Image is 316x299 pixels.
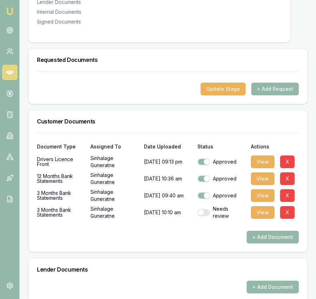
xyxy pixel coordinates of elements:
[251,172,274,185] button: View
[90,205,138,220] p: Sinhalage Guneratne
[197,158,245,165] div: Approved
[37,119,299,124] h3: Customer Documents
[251,189,274,202] button: View
[144,172,192,186] p: [DATE] 10:36 am
[280,189,295,202] button: X
[247,231,299,243] button: + Add Document
[90,155,138,169] p: Sinhalage Guneratne
[144,205,192,220] p: [DATE] 10:10 am
[90,144,138,149] div: Assigned To
[6,7,14,15] img: emu-icon-u.png
[90,172,138,186] p: Sinhalage Guneratne
[37,57,299,63] h3: Requested Documents
[37,205,85,220] div: 3 Months Bank Statements
[280,172,295,185] button: X
[201,83,246,95] button: Update Stage
[37,189,85,203] div: 3 Months Bank Statements
[251,83,299,95] button: + Add Request
[197,192,245,199] div: Approved
[197,144,245,149] div: Status
[37,18,282,25] div: Signed Documents
[251,155,274,168] button: View
[37,8,282,15] div: Internal Documents
[280,155,295,168] button: X
[144,155,192,169] p: [DATE] 09:13 pm
[37,267,299,272] h3: Lender Documents
[251,206,274,219] button: View
[251,144,299,149] div: Actions
[144,189,192,203] p: [DATE] 09:40 am
[37,155,85,169] div: Drivers Licence Front
[37,144,85,149] div: Document Type
[144,144,192,149] div: Date Uploaded
[280,206,295,219] button: X
[37,172,85,186] div: 12 Months Bank Statements
[197,175,245,182] div: Approved
[90,189,138,203] p: Sinhalage Guneratne
[247,281,299,293] button: + Add Document
[197,205,245,220] div: Needs review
